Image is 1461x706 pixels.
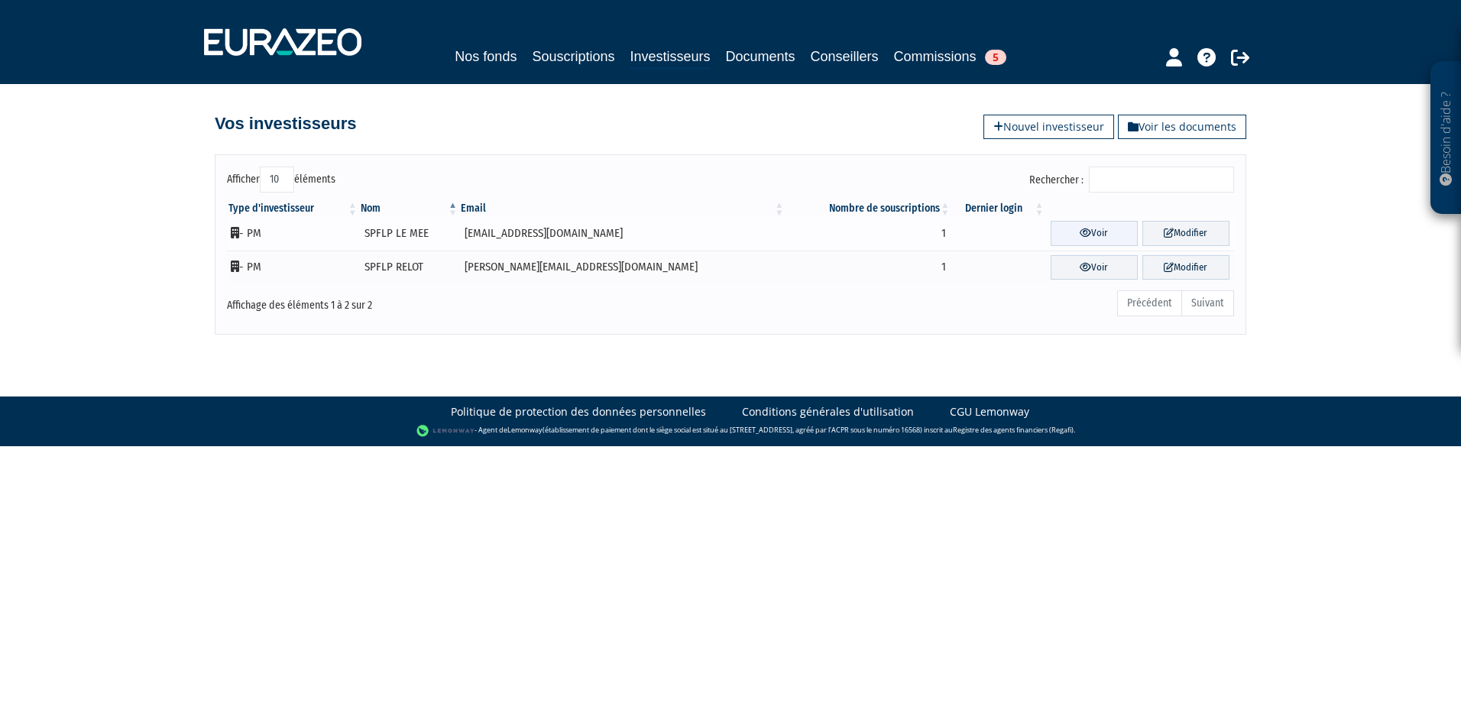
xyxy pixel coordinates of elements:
a: Investisseurs [630,46,710,70]
td: [PERSON_NAME][EMAIL_ADDRESS][DOMAIN_NAME] [459,251,786,285]
td: SPFLP LE MEE [359,216,459,251]
a: Commissions5 [894,46,1006,67]
div: - Agent de (établissement de paiement dont le siège social est situé au [STREET_ADDRESS], agréé p... [15,423,1446,439]
td: [EMAIL_ADDRESS][DOMAIN_NAME] [459,216,786,251]
th: Email : activer pour trier la colonne par ordre croissant [459,201,786,216]
a: Souscriptions [532,46,614,67]
a: Conseillers [811,46,879,67]
a: Nouvel investisseur [983,115,1114,139]
th: Nom : activer pour trier la colonne par ordre d&eacute;croissant [359,201,459,216]
a: CGU Lemonway [950,404,1029,419]
td: 1 [786,251,951,285]
td: - PM [227,216,359,251]
p: Besoin d'aide ? [1437,70,1455,207]
a: Documents [726,46,795,67]
th: Type d'investisseur : activer pour trier la colonne par ordre croissant [227,201,359,216]
a: Politique de protection des données personnelles [451,404,706,419]
td: - PM [227,251,359,285]
h4: Vos investisseurs [215,115,356,133]
label: Rechercher : [1029,167,1234,193]
input: Rechercher : [1089,167,1234,193]
img: 1732889491-logotype_eurazeo_blanc_rvb.png [204,28,361,56]
a: Lemonway [507,426,543,436]
span: 5 [985,50,1006,65]
a: Conditions générales d'utilisation [742,404,914,419]
img: logo-lemonway.png [416,423,475,439]
a: Voir [1051,221,1138,246]
div: Affichage des éléments 1 à 2 sur 2 [227,289,633,313]
th: Dernier login : activer pour trier la colonne par ordre croissant [951,201,1045,216]
td: 1 [786,216,951,251]
th: &nbsp; [1046,201,1235,216]
a: Modifier [1142,221,1229,246]
label: Afficher éléments [227,167,335,193]
th: Nombre de souscriptions : activer pour trier la colonne par ordre croissant [786,201,951,216]
td: SPFLP RELOT [359,251,459,285]
a: Nos fonds [455,46,517,67]
a: Registre des agents financiers (Regafi) [953,426,1074,436]
a: Voir [1051,255,1138,280]
a: Voir les documents [1118,115,1246,139]
a: Modifier [1142,255,1229,280]
select: Afficheréléments [260,167,294,193]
